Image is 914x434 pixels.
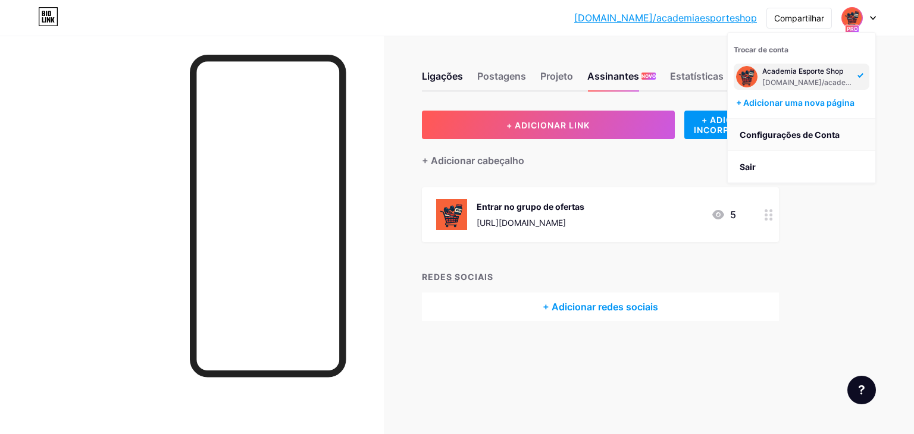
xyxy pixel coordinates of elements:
[736,66,758,87] img: academiaesporteshop
[436,199,467,230] img: Entrar no grupo de ofertas
[477,70,526,82] font: Postagens
[422,272,493,282] font: REDES SOCIAIS
[641,73,656,79] font: NOVO
[740,162,756,172] font: Sair
[587,70,639,82] font: Assinantes
[762,78,900,87] font: [DOMAIN_NAME]/academiaesporteshop
[736,98,854,108] font: + Adicionar uma nova página
[843,8,862,27] img: academiaesporteshop
[670,70,724,82] font: Estatísticas
[574,11,757,25] a: [DOMAIN_NAME]/academiaesporteshop
[477,218,566,228] font: [URL][DOMAIN_NAME]
[734,45,788,54] font: Trocar de conta
[422,155,524,166] font: + Adicionar cabeçalho
[730,209,736,221] font: 5
[574,12,757,24] font: [DOMAIN_NAME]/academiaesporteshop
[543,301,658,313] font: + Adicionar redes sociais
[728,119,875,151] a: Configurações de Conta
[774,13,824,23] font: Compartilhar
[422,70,463,82] font: Ligações
[540,70,573,82] font: Projeto
[762,67,843,76] font: Academia Esporte Shop
[422,111,675,139] button: + ADICIONAR LINK
[694,115,769,135] font: + ADICIONAR INCORPORAÇÃO
[740,130,840,140] font: Configurações de Conta
[506,120,590,130] font: + ADICIONAR LINK
[477,202,584,212] font: Entrar no grupo de ofertas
